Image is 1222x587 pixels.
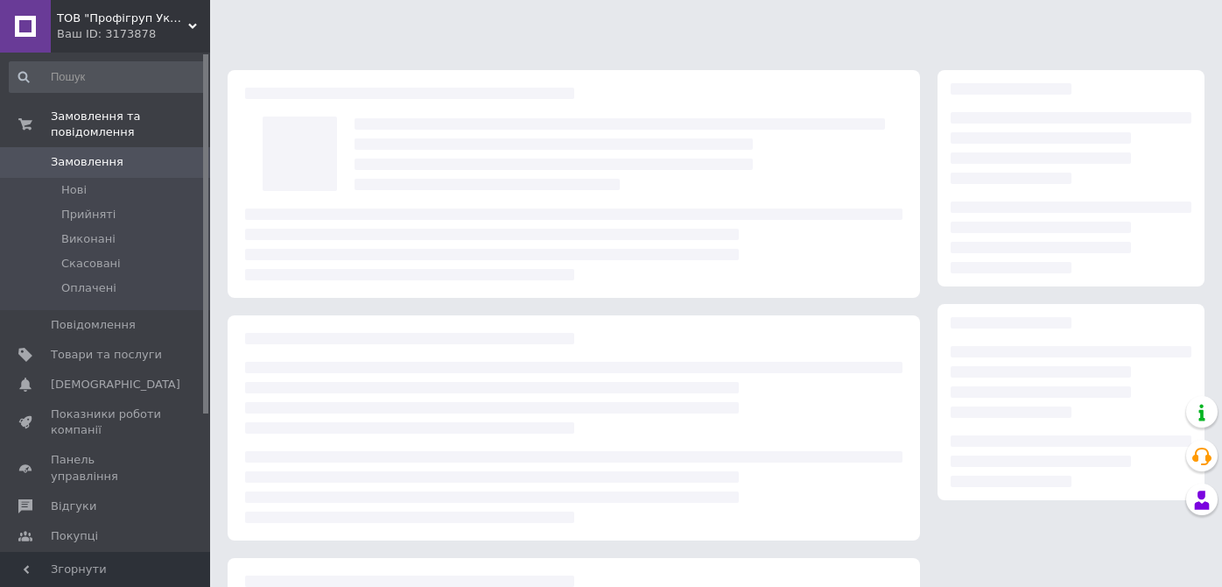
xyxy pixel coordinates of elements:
[61,280,116,296] span: Оплачені
[51,347,162,363] span: Товари та послуги
[61,207,116,223] span: Прийняті
[51,452,162,484] span: Панель управління
[51,377,180,393] span: [DEMOGRAPHIC_DATA]
[61,231,116,247] span: Виконані
[57,11,188,26] span: ТОВ "Профігруп Україна"
[51,154,123,170] span: Замовлення
[51,109,210,140] span: Замовлення та повідомлення
[51,499,96,514] span: Відгуки
[61,256,121,272] span: Скасовані
[51,528,98,544] span: Покупці
[57,26,210,42] div: Ваш ID: 3173878
[61,182,87,198] span: Нові
[51,317,136,333] span: Повідомлення
[51,407,162,438] span: Показники роботи компанії
[9,61,207,93] input: Пошук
